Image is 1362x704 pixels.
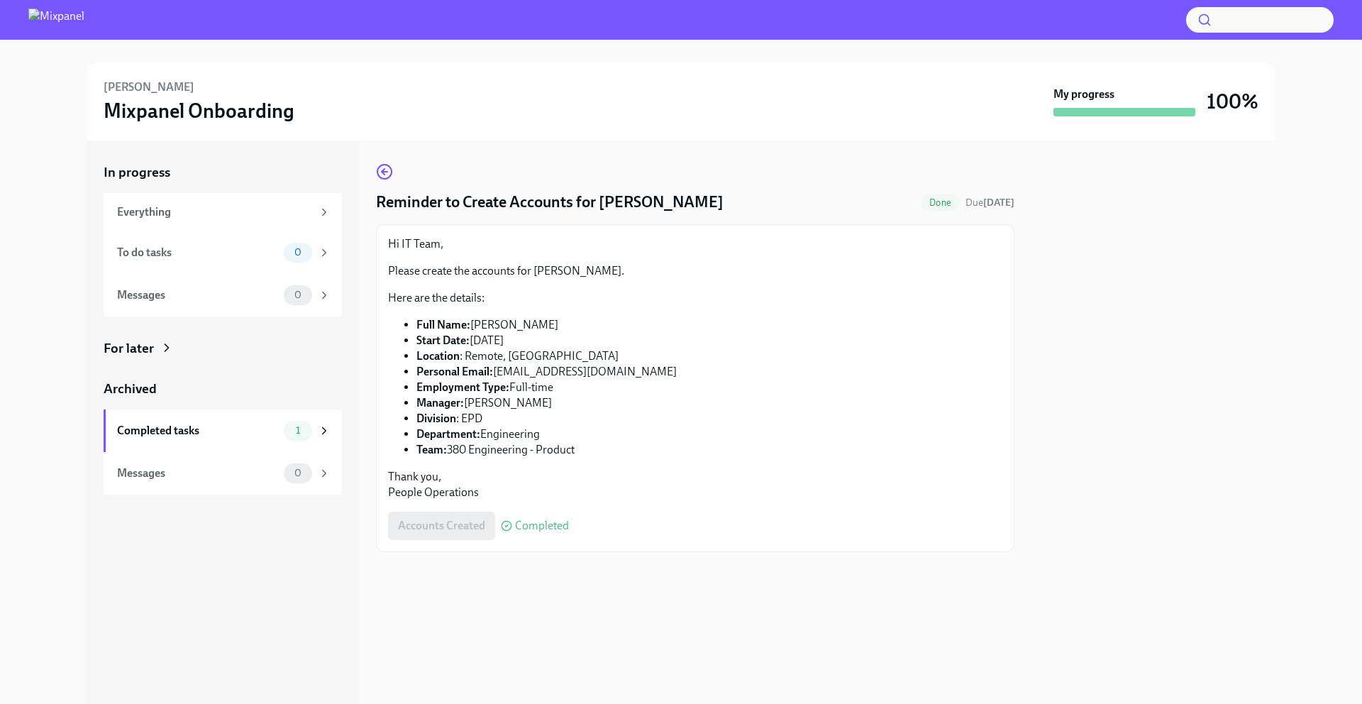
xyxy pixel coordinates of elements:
a: For later [104,339,342,358]
span: September 27th, 2025 09:00 [965,196,1014,209]
span: Done [921,197,960,208]
span: Due [965,197,1014,209]
span: 0 [286,247,310,258]
a: Messages0 [104,274,342,317]
li: Engineering [416,427,1002,442]
li: : EPD [416,411,1002,427]
h3: 100% [1207,89,1258,114]
strong: Division [416,412,456,425]
a: Everything [104,193,342,231]
strong: Start Date: [416,334,470,347]
strong: My progress [1053,87,1114,102]
a: Archived [104,380,342,398]
p: Thank you, People Operations [388,469,1002,500]
strong: Personal Email: [416,365,493,378]
a: To do tasks0 [104,231,342,274]
h6: [PERSON_NAME] [104,79,194,95]
span: 0 [286,468,310,478]
div: Messages [117,287,278,303]
span: Completed [515,520,569,532]
strong: Team: [416,443,447,456]
a: Completed tasks1 [104,409,342,452]
span: 0 [286,290,310,300]
span: 1 [287,425,309,436]
div: Messages [117,466,278,481]
div: For later [104,339,154,358]
strong: Department: [416,427,480,441]
p: Hi IT Team, [388,236,1002,252]
img: Mixpanel [28,9,84,31]
strong: Manager: [416,396,464,409]
p: Please create the accounts for [PERSON_NAME]. [388,263,1002,279]
li: [DATE] [416,333,1002,348]
strong: Location [416,349,460,363]
strong: Employment Type: [416,380,509,394]
li: [PERSON_NAME] [416,317,1002,333]
li: : Remote, [GEOGRAPHIC_DATA] [416,348,1002,364]
div: Completed tasks [117,423,278,439]
li: Full-time [416,380,1002,395]
div: To do tasks [117,245,278,260]
h4: Reminder to Create Accounts for [PERSON_NAME] [376,192,724,213]
p: Here are the details: [388,290,1002,306]
a: In progress [104,163,342,182]
li: [EMAIL_ADDRESS][DOMAIN_NAME] [416,364,1002,380]
strong: Full Name: [416,318,470,331]
a: Messages0 [104,452,342,495]
li: [PERSON_NAME] [416,395,1002,411]
h3: Mixpanel Onboarding [104,98,294,123]
strong: [DATE] [983,197,1014,209]
div: Everything [117,204,312,220]
li: 380 Engineering - Product [416,442,1002,458]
